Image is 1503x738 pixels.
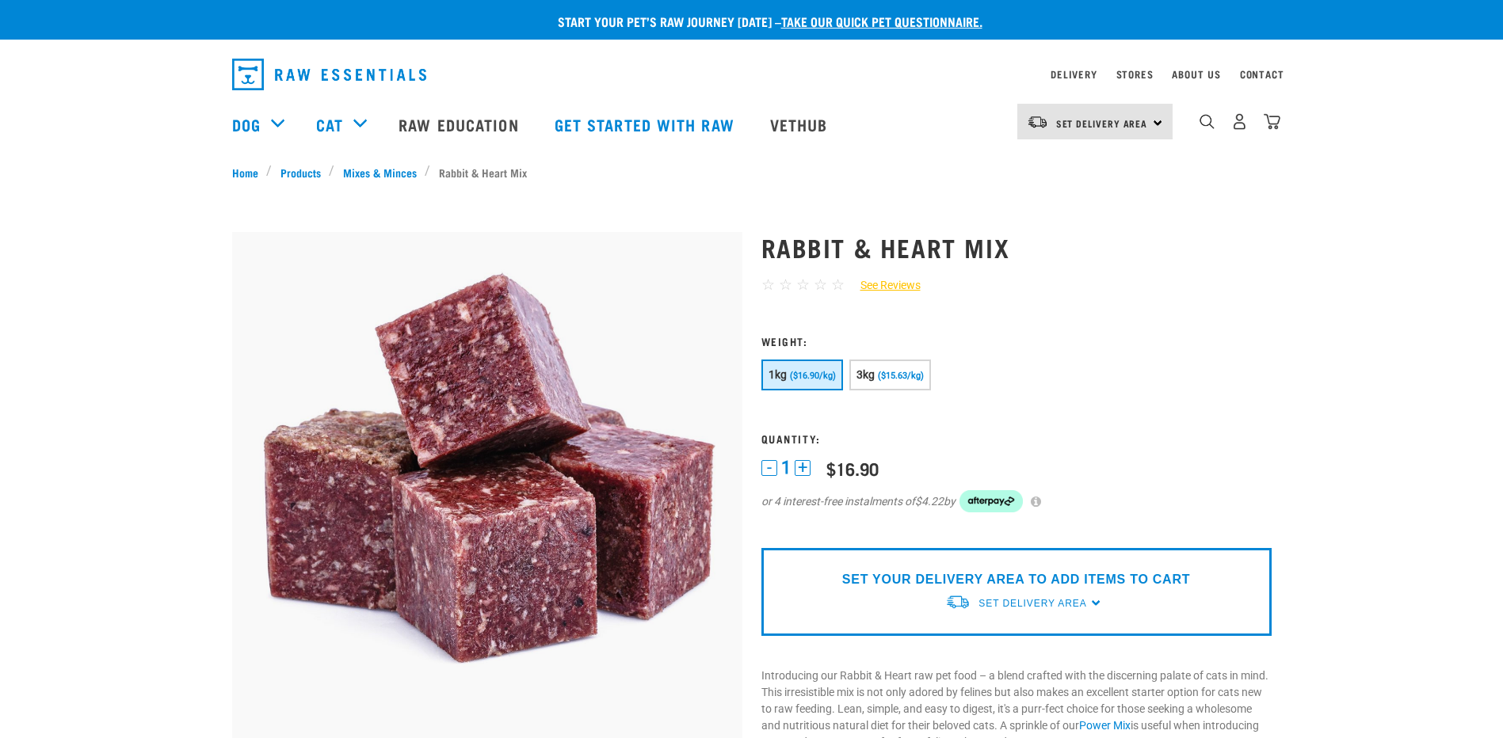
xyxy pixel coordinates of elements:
nav: breadcrumbs [232,164,1272,181]
span: ☆ [831,276,845,294]
a: Cat [316,112,343,136]
a: Vethub [754,93,848,156]
div: or 4 interest-free instalments of by [761,490,1272,512]
button: + [795,460,811,476]
span: ($15.63/kg) [878,371,924,381]
span: 3kg [856,368,875,381]
h1: Rabbit & Heart Mix [761,233,1272,261]
button: 3kg ($15.63/kg) [849,359,931,390]
span: ☆ [779,276,792,294]
span: Set Delivery Area [1056,120,1148,126]
a: See Reviews [845,277,921,294]
img: Afterpay [959,490,1023,512]
span: ☆ [814,276,827,294]
button: 1kg ($16.90/kg) [761,359,843,390]
span: Set Delivery Area [978,598,1086,609]
a: Dog [232,112,261,136]
span: ☆ [796,276,810,294]
a: Mixes & Minces [334,164,425,181]
img: user.png [1231,113,1248,130]
a: Get started with Raw [539,93,754,156]
a: Power Mix [1079,719,1131,732]
h3: Quantity: [761,432,1272,444]
img: van-moving.png [1027,115,1048,129]
img: Raw Essentials Logo [232,59,426,90]
img: home-icon-1@2x.png [1200,114,1215,129]
span: ($16.90/kg) [790,371,836,381]
span: ☆ [761,276,775,294]
span: 1 [781,459,791,476]
h3: Weight: [761,335,1272,347]
a: Home [232,164,267,181]
img: home-icon@2x.png [1264,113,1280,130]
button: - [761,460,777,476]
p: SET YOUR DELIVERY AREA TO ADD ITEMS TO CART [842,570,1190,589]
span: $4.22 [915,493,944,510]
a: Raw Education [383,93,538,156]
a: Contact [1240,71,1284,77]
img: van-moving.png [945,594,971,611]
a: About Us [1172,71,1220,77]
span: 1kg [769,368,788,381]
div: $16.90 [826,458,879,478]
nav: dropdown navigation [219,52,1284,97]
a: take our quick pet questionnaire. [781,17,982,25]
a: Products [272,164,329,181]
a: Stores [1116,71,1154,77]
a: Delivery [1051,71,1097,77]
